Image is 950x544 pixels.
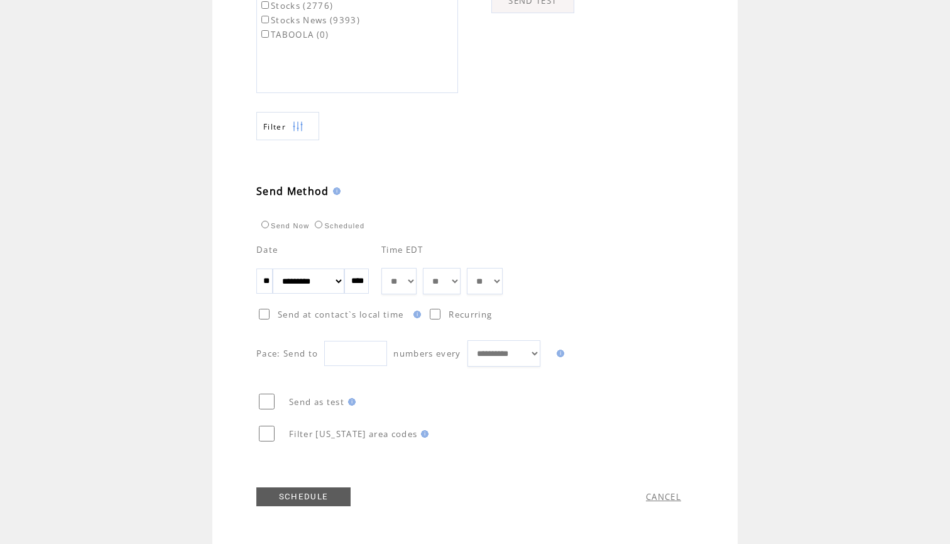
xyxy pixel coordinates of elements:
[329,187,341,195] img: help.gif
[256,348,318,359] span: Pace: Send to
[553,350,564,357] img: help.gif
[256,487,351,506] a: SCHEDULE
[449,309,492,320] span: Recurring
[312,222,364,230] label: Scheduled
[417,430,429,438] img: help.gif
[289,396,344,408] span: Send as test
[381,244,423,255] span: Time EDT
[261,30,269,38] input: TABOOLA (0)
[278,309,403,320] span: Send at contact`s local time
[292,113,303,141] img: filters.png
[261,16,269,23] input: Stocks News (9393)
[256,184,329,198] span: Send Method
[410,311,421,318] img: help.gif
[315,221,322,228] input: Scheduled
[256,112,319,140] a: Filter
[261,221,269,228] input: Send Now
[263,121,286,132] span: Show filters
[344,398,356,406] img: help.gif
[256,244,278,255] span: Date
[393,348,461,359] span: numbers every
[646,491,681,502] a: CANCEL
[258,222,309,230] label: Send Now
[259,14,360,26] label: Stocks News (9393)
[259,29,329,40] label: TABOOLA (0)
[289,428,417,440] span: Filter [US_STATE] area codes
[261,1,269,9] input: Stocks (2776)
